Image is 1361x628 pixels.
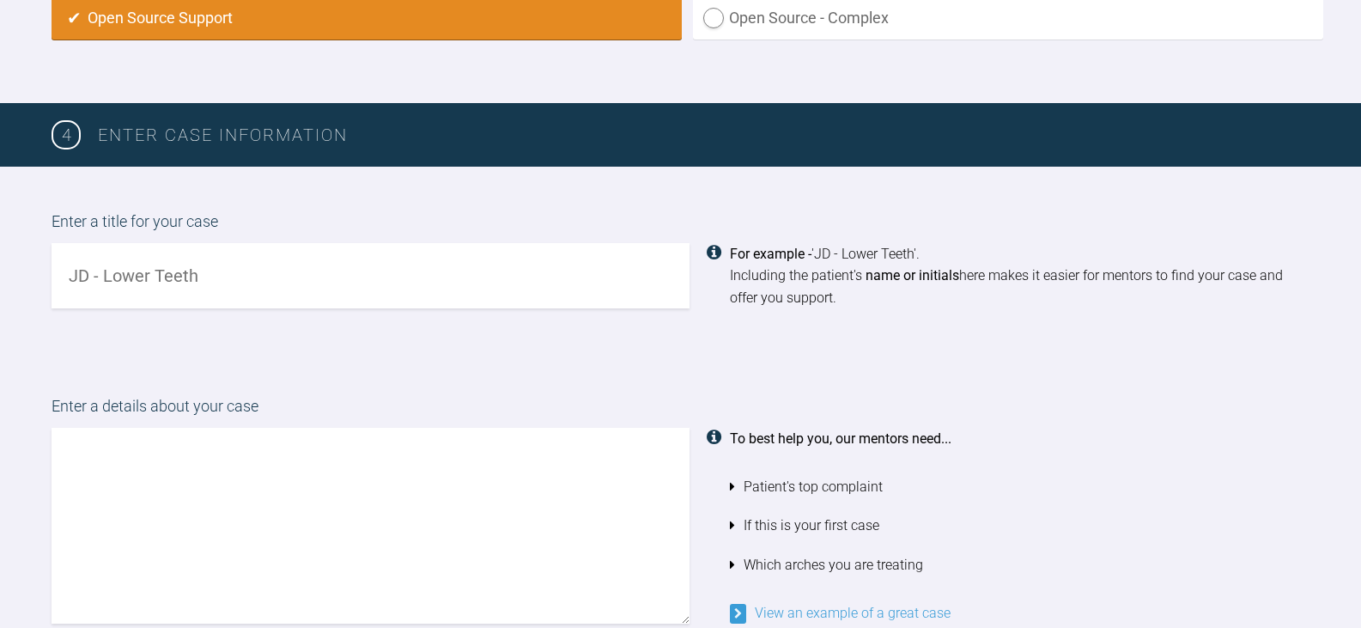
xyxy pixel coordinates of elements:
strong: For example - [730,246,811,262]
li: Which arches you are treating [730,546,1310,585]
a: View an example of a great case [730,605,951,621]
label: Enter a details about your case [52,394,1309,428]
span: 4 [52,120,81,149]
strong: To best help you, our mentors need... [730,430,951,447]
label: Enter a title for your case [52,210,1309,243]
h3: Enter case information [98,121,1309,149]
strong: name or initials [866,267,959,284]
li: Patient's top complaint [730,467,1310,507]
div: 'JD - Lower Teeth'. Including the patient's here makes it easier for mentors to find your case an... [730,243,1310,309]
input: JD - Lower Teeth [52,243,690,309]
li: If this is your first case [730,506,1310,546]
